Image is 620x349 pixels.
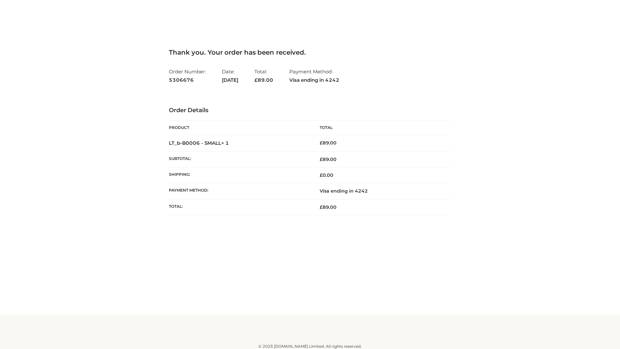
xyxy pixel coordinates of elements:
th: Shipping: [169,167,310,183]
span: £ [320,140,323,146]
th: Total: [169,199,310,215]
li: Date: [222,66,238,86]
strong: [DATE] [222,76,238,84]
span: £ [320,172,323,178]
li: Order Number: [169,66,206,86]
span: 89.00 [320,204,336,210]
th: Subtotal: [169,151,310,167]
bdi: 0.00 [320,172,333,178]
span: £ [254,77,258,83]
th: Product [169,121,310,135]
h3: Order Details [169,107,451,114]
strong: 5306676 [169,76,206,84]
span: £ [320,204,323,210]
bdi: 89.00 [320,140,336,146]
li: Payment Method: [289,66,339,86]
th: Payment method: [169,183,310,199]
strong: LT_b-B0006 - SMALL [169,140,229,146]
h3: Thank you. Your order has been received. [169,48,451,56]
span: £ [320,156,323,162]
td: Visa ending in 4242 [310,183,451,199]
th: Total [310,121,451,135]
strong: Visa ending in 4242 [289,76,339,84]
li: Total: [254,66,273,86]
span: 89.00 [320,156,336,162]
strong: × 1 [221,140,229,146]
span: 89.00 [254,77,273,83]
